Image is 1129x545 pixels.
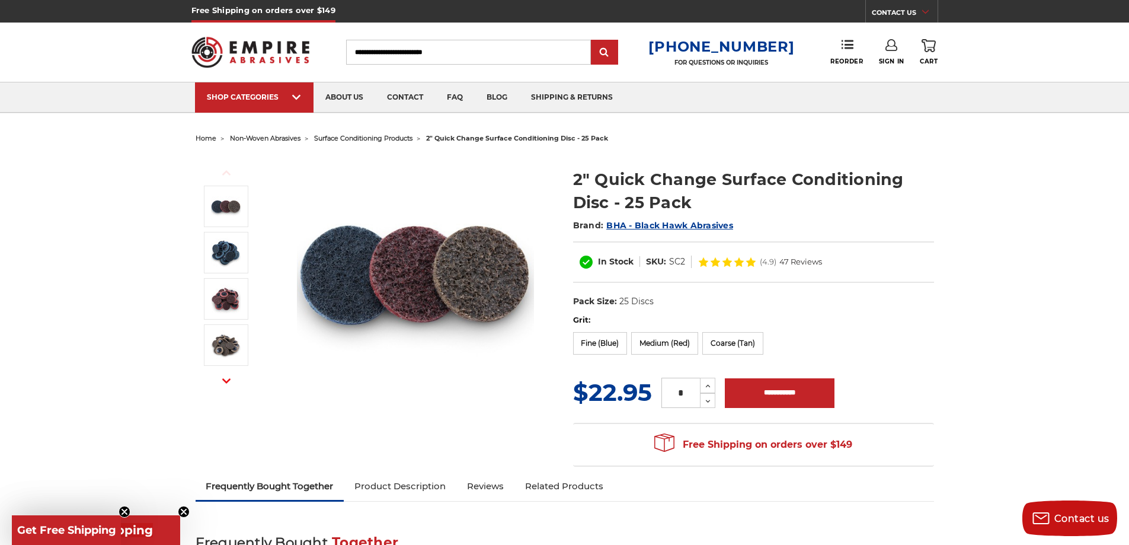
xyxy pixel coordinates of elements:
div: Get Free ShippingClose teaser [12,515,180,545]
div: SHOP CATEGORIES [207,93,302,101]
span: In Stock [598,256,634,267]
a: contact [375,82,435,113]
a: Frequently Bought Together [196,473,344,499]
span: (4.9) [760,258,776,266]
a: about us [314,82,375,113]
dd: SC2 [669,256,685,268]
img: Black Hawk Abrasives' blue surface conditioning disc, 2-inch quick change, 280-360 grit fine texture [211,238,241,267]
img: Black Hawk Abrasives' tan surface conditioning disc, 2-inch quick change, 60-80 grit coarse texture. [211,330,241,360]
a: Product Description [344,473,456,499]
span: Contact us [1054,513,1109,524]
img: Black Hawk Abrasives' red surface conditioning disc, 2-inch quick change, 100-150 grit medium tex... [211,284,241,314]
dt: SKU: [646,256,666,268]
span: Free Shipping on orders over $149 [654,433,852,457]
span: Brand: [573,220,604,231]
a: BHA - Black Hawk Abrasives [606,220,733,231]
a: non-woven abrasives [230,134,300,142]
a: CONTACT US [872,6,938,23]
a: faq [435,82,475,113]
a: Reviews [456,473,514,499]
a: surface conditioning products [314,134,412,142]
input: Submit [593,41,616,65]
p: FOR QUESTIONS OR INQUIRIES [648,59,794,66]
span: Get Free Shipping [17,524,116,537]
span: Cart [920,58,938,65]
a: Cart [920,39,938,65]
dd: 25 Discs [619,295,654,308]
a: blog [475,82,519,113]
a: Related Products [514,473,614,499]
img: Black Hawk Abrasives 2 inch quick change disc for surface preparation on metals [297,155,534,393]
button: Close teaser [119,506,130,518]
a: Reorder [830,39,863,65]
div: Get Free ShippingClose teaser [12,515,121,545]
button: Previous [212,160,241,186]
img: Black Hawk Abrasives 2 inch quick change disc for surface preparation on metals [211,192,241,221]
img: Empire Abrasives [191,29,310,75]
span: Sign In [879,58,904,65]
button: Close teaser [178,506,190,518]
button: Next [212,368,241,394]
span: Reorder [830,58,863,65]
a: home [196,134,216,142]
dt: Pack Size: [573,295,617,308]
a: [PHONE_NUMBER] [648,38,794,55]
span: 2" quick change surface conditioning disc - 25 pack [426,134,608,142]
span: 47 Reviews [779,258,822,266]
h1: 2" Quick Change Surface Conditioning Disc - 25 Pack [573,168,934,214]
button: Contact us [1022,501,1117,536]
span: $22.95 [573,378,652,407]
a: shipping & returns [519,82,625,113]
label: Grit: [573,314,934,326]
